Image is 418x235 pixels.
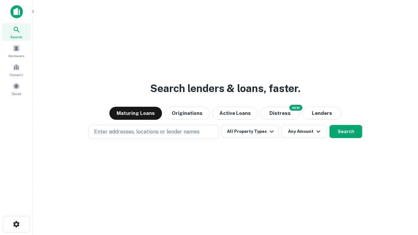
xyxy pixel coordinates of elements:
[261,107,300,120] button: Search distressed loans with lien and other non-mortgage details.
[385,183,418,214] iframe: Chat Widget
[2,61,31,79] a: Contacts
[109,107,162,120] button: Maturing Loans
[94,128,200,136] p: Enter addresses, locations or lender names
[212,107,258,120] button: Active Loans
[10,34,22,39] span: Search
[8,53,24,58] span: Borrowers
[302,107,342,120] button: Lenders
[2,23,31,41] a: Search
[88,125,219,139] button: Enter addresses, locations or lender names
[10,72,23,77] span: Contacts
[2,80,31,98] a: Saved
[12,91,21,96] span: Saved
[222,125,279,138] button: All Property Types
[289,105,302,111] div: NEW
[330,125,362,138] button: Search
[281,125,327,138] button: Any Amount
[10,5,23,18] img: capitalize-icon.png
[2,42,31,60] a: Borrowers
[165,107,210,120] button: Originations
[150,81,300,96] h3: Search lenders & loans, faster.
